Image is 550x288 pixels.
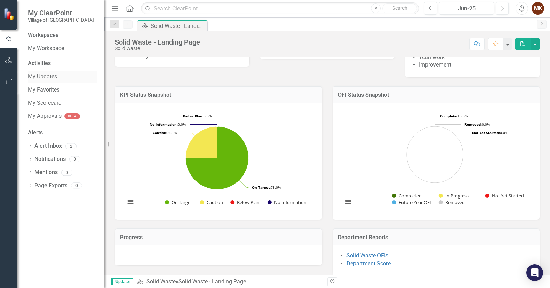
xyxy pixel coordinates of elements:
div: » [137,278,322,286]
text: 0.0% [472,130,508,135]
small: Village of [GEOGRAPHIC_DATA] [28,17,94,23]
li: Improvement [419,61,533,69]
svg: Interactive chart [122,108,312,213]
tspan: Removed: [464,122,482,127]
text: 0.0% [150,122,186,127]
button: Show Completed [392,193,422,199]
input: Search ClearPoint... [141,2,419,15]
a: Page Exports [34,182,67,190]
a: Solid Waste [146,278,176,285]
button: Show Removed [439,199,465,205]
button: Jun-25 [439,2,494,15]
a: My Favorites [28,86,97,94]
div: BETA [64,113,80,119]
path: Caution, 2. [186,126,217,158]
tspan: Not Yet Started: [472,130,500,135]
h3: Progress [120,234,317,241]
div: Solid Waste [115,46,200,51]
a: My Scorecard [28,99,97,107]
div: Solid Waste - Landing Page [151,22,205,30]
button: Show Not Yet Started [485,193,524,199]
tspan: Below Plan: [183,114,204,118]
a: Mentions [34,169,58,177]
div: Solid Waste - Landing Page [178,278,246,285]
a: Solid Waste OFIs [346,252,388,259]
a: Department Score [346,260,391,267]
button: Search [382,3,417,13]
div: 2 [65,143,77,149]
div: Chart. Highcharts interactive chart. [122,108,315,213]
div: 0 [71,183,82,189]
svg: Interactive chart [340,108,530,213]
div: Jun-25 [441,5,492,13]
a: My Workspace [28,45,97,53]
div: Workspaces [28,31,58,39]
h3: Department Reports [338,234,535,241]
span: Search [392,5,407,11]
a: Notifications [34,155,66,163]
span: Updater [111,278,133,285]
button: Show No Information [268,199,306,205]
div: 0 [69,156,80,162]
text: 0.0% [183,114,212,118]
a: My Updates [28,73,97,81]
h3: KPI Status Snapshot [120,92,317,98]
div: Alerts [28,129,97,137]
a: Alert Inbox [34,142,62,150]
button: Show On Target [165,199,192,205]
span: My ClearPoint [28,9,94,17]
button: View chart menu, Chart [126,197,135,207]
li: Teamwork [419,53,533,61]
button: Show Future Year OFI [392,199,431,205]
div: Solid Waste - Landing Page [115,38,200,46]
tspan: Completed: [440,114,460,118]
tspan: No Information: [150,122,178,127]
text: 75.0% [252,185,281,190]
img: ClearPoint Strategy [3,8,16,20]
text: 25.0% [153,130,177,135]
button: View chart menu, Chart [343,197,353,207]
button: MK [532,2,544,15]
button: Show In Progress [439,193,469,199]
div: 0 [61,170,72,176]
div: Chart. Highcharts interactive chart. [340,108,533,213]
button: Show Caution [200,199,223,205]
button: Show Below Plan [230,199,260,205]
text: 0.0% [440,114,468,118]
h3: OFI Status Snapshot [338,92,535,98]
text: 0.0% [464,122,490,127]
div: Open Intercom Messenger [526,264,543,281]
path: On Target, 6. [186,126,249,189]
tspan: On Target: [252,185,271,190]
div: Activities [28,60,97,68]
tspan: Caution: [153,130,167,135]
a: My Approvals [28,112,62,120]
